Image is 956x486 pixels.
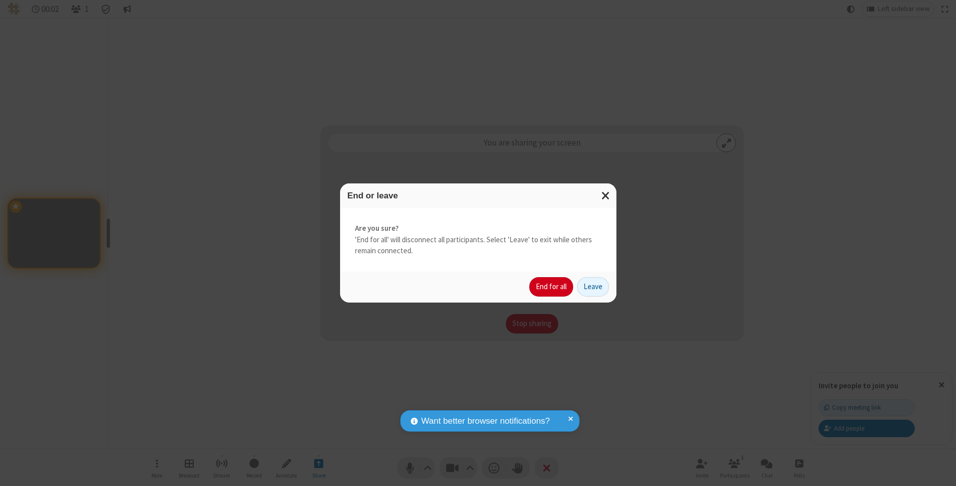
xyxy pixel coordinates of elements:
[348,191,609,200] h3: End or leave
[355,223,601,234] strong: Are you sure?
[421,415,550,428] span: Want better browser notifications?
[529,277,573,297] button: End for all
[577,277,609,297] button: Leave
[596,183,616,208] button: Close modal
[340,208,616,272] div: 'End for all' will disconnect all participants. Select 'Leave' to exit while others remain connec...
